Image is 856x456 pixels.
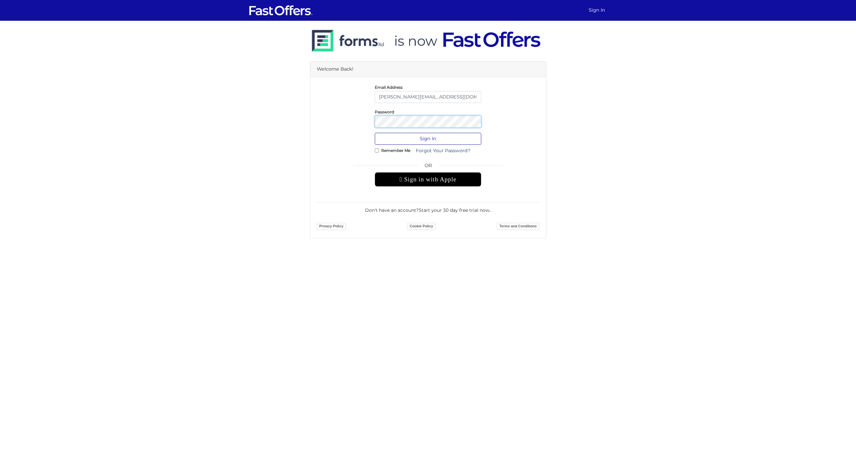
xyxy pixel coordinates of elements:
[497,223,539,230] a: Terms and Conditions
[381,150,410,151] label: Remember Me
[419,207,490,213] a: Start your 30 day free trial now.
[317,202,539,214] div: Don't have an account? .
[310,62,546,77] div: Welcome Back!
[375,111,394,113] label: Password
[375,133,481,145] button: Sign In
[586,4,608,17] a: Sign In
[407,223,436,230] a: Cookie Policy
[375,86,403,88] label: Email Address
[375,172,481,187] div: Sign in with Apple
[375,162,481,172] span: OR
[375,91,481,103] input: E-Mail
[412,145,474,157] a: Forgot Your Password?
[317,223,346,230] a: Privacy Policy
